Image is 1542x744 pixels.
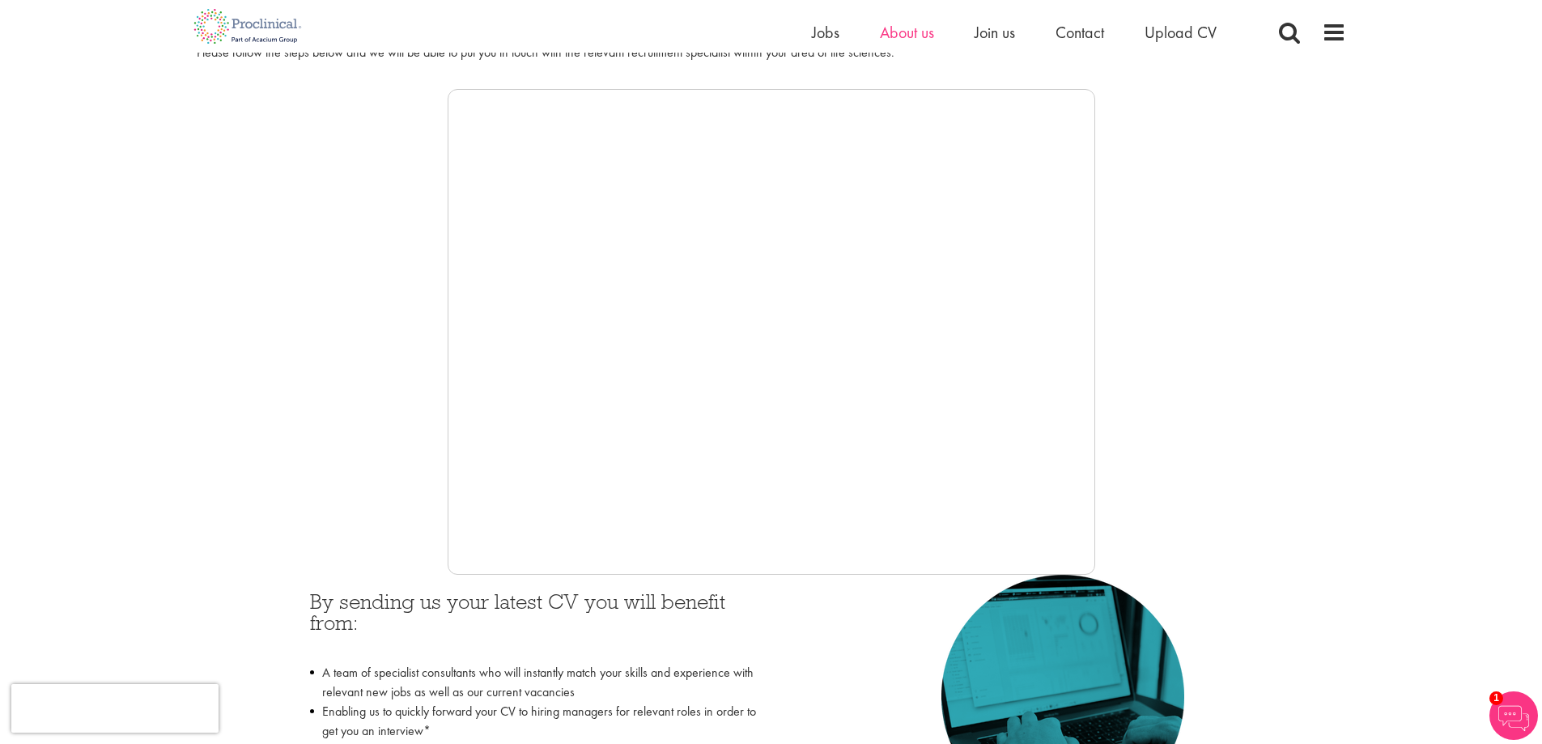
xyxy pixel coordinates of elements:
[1489,691,1503,705] span: 1
[310,663,759,702] li: A team of specialist consultants who will instantly match your skills and experience with relevan...
[880,22,934,43] a: About us
[197,44,1346,62] div: Please follow the steps below and we will be able to put you in touch with the relevant recruitme...
[1489,691,1538,740] img: Chatbot
[1056,22,1104,43] a: Contact
[975,22,1015,43] a: Join us
[310,702,759,741] li: Enabling us to quickly forward your CV to hiring managers for relevant roles in order to get you ...
[1145,22,1217,43] a: Upload CV
[812,22,839,43] a: Jobs
[11,684,219,733] iframe: reCAPTCHA
[310,591,759,655] h3: By sending us your latest CV you will benefit from:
